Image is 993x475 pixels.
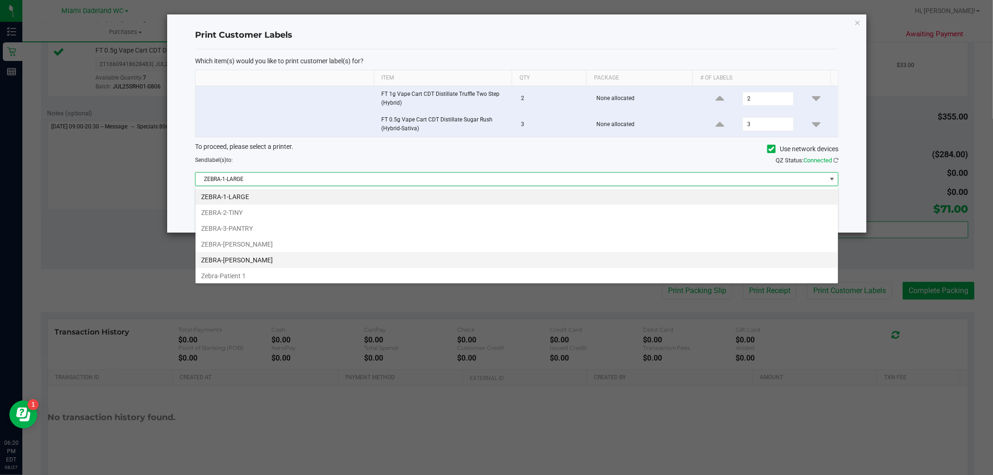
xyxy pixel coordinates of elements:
[195,29,838,41] h4: Print Customer Labels
[27,399,39,410] iframe: Resource center unread badge
[591,86,698,112] td: None allocated
[374,70,512,86] th: Item
[376,112,515,137] td: FT 0.5g Vape Cart CDT Distillate Sugar Rush (Hybrid-Sativa)
[591,112,698,137] td: None allocated
[196,252,838,268] li: ZEBRA-[PERSON_NAME]
[195,57,838,65] p: Which item(s) would you like to print customer label(s) for?
[188,142,845,156] div: To proceed, please select a printer.
[776,157,838,164] span: QZ Status:
[196,268,838,284] li: Zebra-Patient 1
[196,189,838,205] li: ZEBRA-1-LARGE
[512,70,586,86] th: Qty
[196,221,838,236] li: ZEBRA-3-PANTRY
[515,112,591,137] td: 3
[376,86,515,112] td: FT 1g Vape Cart CDT Distillate Truffle Two Step (Hybrid)
[586,70,692,86] th: Package
[515,86,591,112] td: 2
[804,157,832,164] span: Connected
[195,157,233,163] span: Send to:
[196,236,838,252] li: ZEBRA-[PERSON_NAME]
[196,173,826,186] span: ZEBRA-1-LARGE
[767,144,838,154] label: Use network devices
[9,401,37,428] iframe: Resource center
[208,157,226,163] span: label(s)
[692,70,830,86] th: # of labels
[196,205,838,221] li: ZEBRA-2-TINY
